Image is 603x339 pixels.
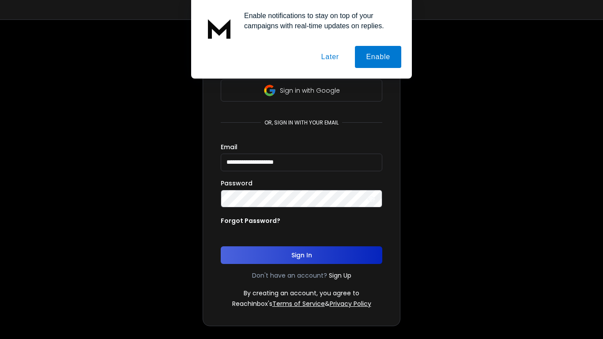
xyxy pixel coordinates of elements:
[221,216,280,225] p: Forgot Password?
[252,271,327,280] p: Don't have an account?
[237,11,401,31] div: Enable notifications to stay on top of your campaigns with real-time updates on replies.
[221,144,237,150] label: Email
[272,299,325,308] a: Terms of Service
[244,289,359,298] p: By creating an account, you agree to
[221,246,382,264] button: Sign In
[221,79,382,102] button: Sign in with Google
[310,46,350,68] button: Later
[232,299,371,308] p: ReachInbox's &
[261,119,342,126] p: or, sign in with your email
[221,180,253,186] label: Password
[280,86,340,95] p: Sign in with Google
[329,271,351,280] a: Sign Up
[330,299,371,308] a: Privacy Policy
[355,46,401,68] button: Enable
[202,11,237,46] img: notification icon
